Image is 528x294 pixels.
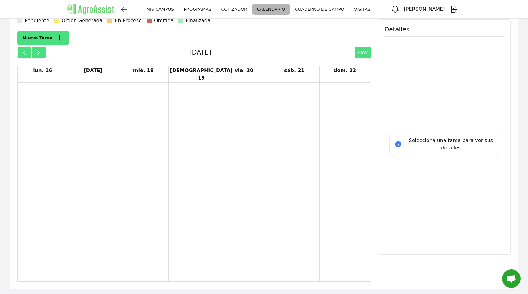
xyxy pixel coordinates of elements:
[154,17,174,24] span: Omitida
[170,67,232,81] span: [DEMOGRAPHIC_DATA] 19
[407,137,495,152] span: Selecciona una tarea para ver sus detalles
[132,66,155,75] a: 18 de junio de 2025
[67,4,115,15] img: AgroAssist
[502,269,521,288] a: Chat abierto
[115,17,141,24] span: En Proceso
[290,4,349,15] a: CUADERNO DE CAMPO
[404,5,445,13] h3: [PERSON_NAME]
[141,4,179,15] a: MIS CAMPOS
[179,4,216,15] a: PROGRAMAS
[33,67,52,73] span: lun. 16
[186,17,210,24] span: Finalizada
[349,4,375,15] a: VISITAS
[233,66,255,75] a: 20 de junio de 2025
[189,48,211,57] h2: [DATE]
[133,67,154,73] span: mié. 18
[252,4,290,15] a: CALENDARIO
[17,31,69,45] button: Nueva Tarea
[32,66,53,75] a: 16 de junio de 2025
[62,17,103,24] span: Orden Generada
[31,47,46,59] button: Next week
[284,67,305,73] span: sáb. 21
[384,25,505,34] div: Detalles
[17,47,32,59] button: Previous week
[82,66,104,75] a: 17 de junio de 2025
[355,47,371,59] button: Hoy
[25,17,49,24] span: Pendiente
[235,67,253,73] span: vie. 20
[169,66,234,82] a: 19 de junio de 2025
[216,4,252,15] a: COTIZADOR
[334,67,356,73] span: dom. 22
[332,66,357,75] a: 22 de junio de 2025
[84,67,102,73] span: [DATE]
[283,66,306,75] a: 21 de junio de 2025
